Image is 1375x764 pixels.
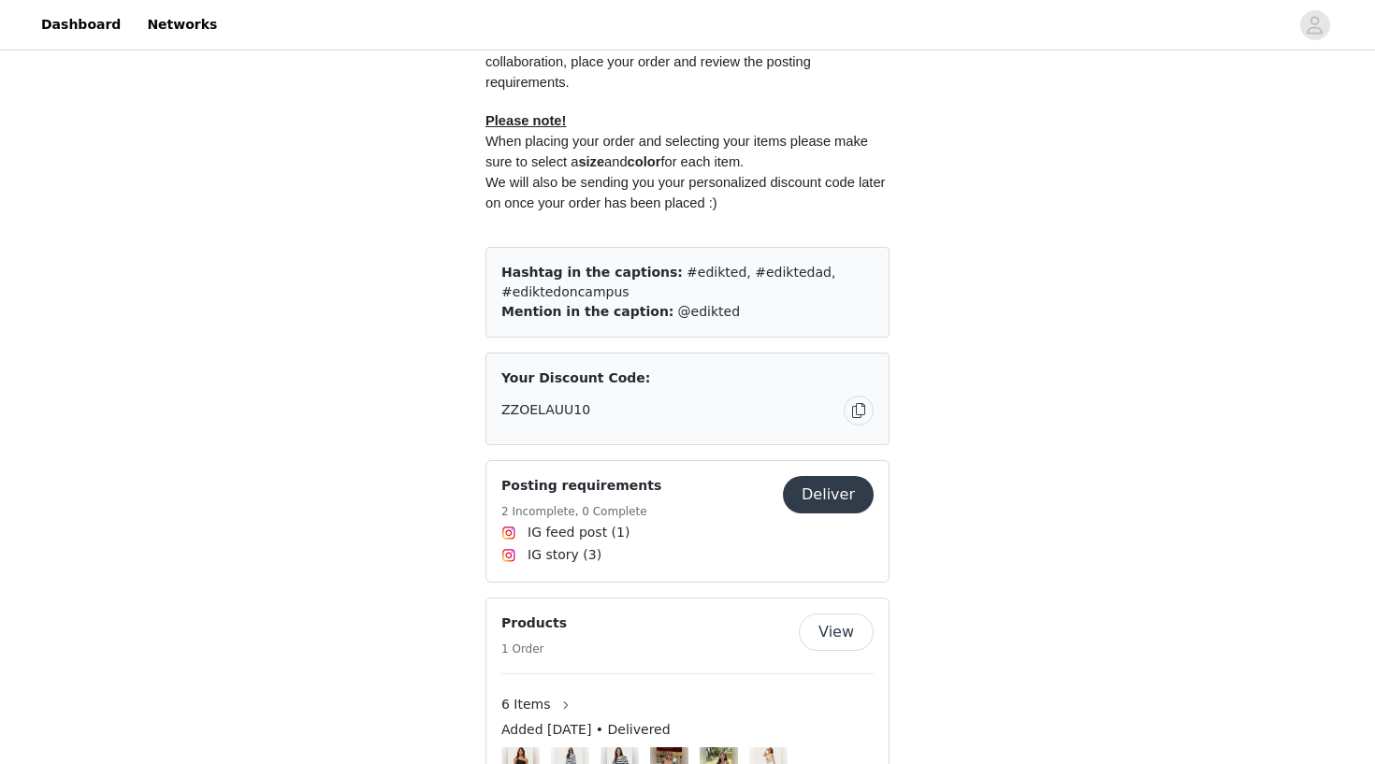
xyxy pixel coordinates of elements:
button: View [799,613,874,651]
img: Instagram Icon [501,548,516,563]
span: ZZOELAUU10 [501,400,590,420]
span: Please note! [485,113,566,128]
span: When placing your order and selecting your items please make sure to select a and for each item. [485,134,872,169]
span: @edikted [678,304,741,319]
span: IG feed post (1) [528,523,630,542]
h4: Posting requirements [501,476,661,496]
span: We will also be sending you your personalized discount code later on once your order has been pla... [485,175,890,210]
span: Mention in the caption: [501,304,673,319]
span: IG story (3) [528,545,601,565]
span: #edikted, #ediktedad, #ediktedoncampus [501,265,835,299]
div: avatar [1306,10,1324,40]
strong: size [578,154,604,169]
h5: 2 Incomplete, 0 Complete [501,503,661,520]
h5: 1 Order [501,641,567,657]
a: Dashboard [30,4,132,46]
span: Hashtag in the captions: [501,265,683,280]
span: Added [DATE] • Delivered [501,720,671,740]
h4: Products [501,613,567,633]
a: Networks [136,4,228,46]
span: 6 Items [501,695,551,714]
button: Deliver [783,476,874,513]
strong: color [628,154,661,169]
img: Instagram Icon [501,526,516,541]
span: Your Discount Code: [501,368,650,388]
div: Posting requirements [485,460,890,583]
span: In the next steps you will be able to choose your items for the collaboration, place your order a... [485,34,861,90]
